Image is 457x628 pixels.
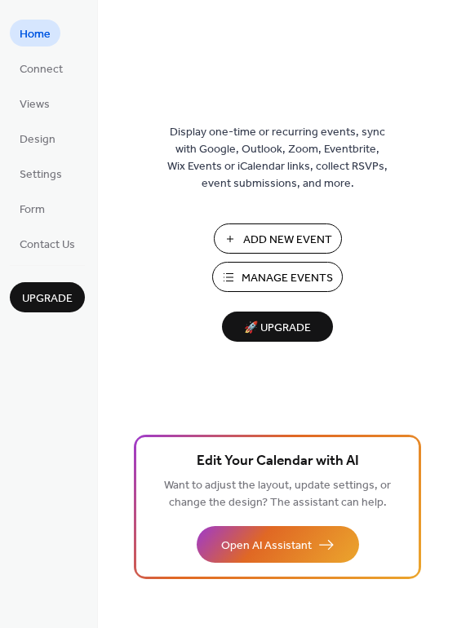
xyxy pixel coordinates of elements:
[20,237,75,254] span: Contact Us
[20,96,50,113] span: Views
[20,61,63,78] span: Connect
[214,223,342,254] button: Add New Event
[242,270,333,287] span: Manage Events
[10,195,55,222] a: Form
[10,90,60,117] a: Views
[167,124,388,192] span: Display one-time or recurring events, sync with Google, Outlook, Zoom, Eventbrite, Wix Events or ...
[10,230,85,257] a: Contact Us
[10,160,72,187] a: Settings
[212,262,343,292] button: Manage Events
[232,317,323,339] span: 🚀 Upgrade
[197,450,359,473] span: Edit Your Calendar with AI
[22,290,73,307] span: Upgrade
[20,131,55,148] span: Design
[164,475,391,514] span: Want to adjust the layout, update settings, or change the design? The assistant can help.
[20,166,62,184] span: Settings
[10,20,60,46] a: Home
[221,537,312,555] span: Open AI Assistant
[243,232,332,249] span: Add New Event
[10,125,65,152] a: Design
[222,312,333,342] button: 🚀 Upgrade
[197,526,359,563] button: Open AI Assistant
[20,201,45,219] span: Form
[20,26,51,43] span: Home
[10,282,85,312] button: Upgrade
[10,55,73,82] a: Connect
